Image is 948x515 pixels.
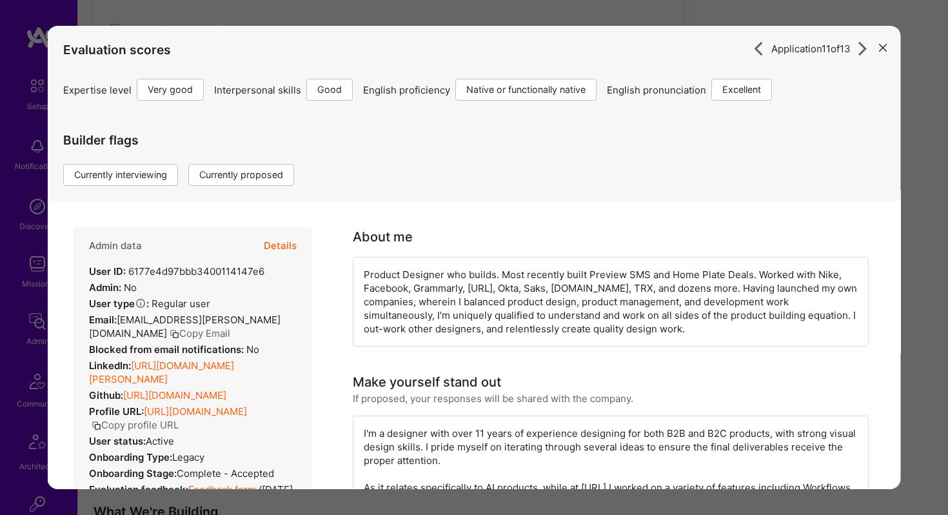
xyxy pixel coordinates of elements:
strong: Profile URL: [89,405,144,418]
i: icon ArrowRight [855,41,870,56]
strong: User status: [89,435,146,447]
a: [URL][DOMAIN_NAME] [123,389,226,401]
div: Excellent [711,79,772,101]
strong: User ID: [89,265,126,278]
strong: Onboarding Type: [89,451,172,463]
span: [EMAIL_ADDRESS][PERSON_NAME][DOMAIN_NAME] [89,314,281,339]
a: Feedback form [188,483,256,496]
h4: Admin data [89,240,142,252]
span: English proficiency [363,83,450,97]
strong: Onboarding Stage: [89,467,177,480]
strong: Email: [89,314,117,326]
div: Currently proposed [188,164,294,186]
h4: Builder flags [63,133,304,148]
a: [URL][DOMAIN_NAME][PERSON_NAME] [89,359,234,385]
div: About me [353,227,413,247]
span: Expertise level [63,83,132,97]
div: Regular user [89,297,210,310]
div: Currently interviewing [63,164,178,186]
button: Details [264,227,297,265]
i: icon Copy [92,421,101,430]
span: Interpersonal skills [214,83,301,97]
div: Very good [137,79,204,101]
span: English pronunciation [607,83,706,97]
div: Native or functionally native [455,79,597,101]
i: icon Copy [170,329,179,339]
span: Application 11 of 13 [771,42,850,56]
div: 6177e4d97bbb3400114147e6 [89,265,264,278]
span: Active [146,435,174,447]
strong: Admin: [89,281,121,294]
div: Good [306,79,353,101]
i: icon Close [879,44,887,52]
div: Make yourself stand out [353,372,501,392]
span: legacy [172,451,204,463]
div: modal [48,26,901,489]
h4: Evaluation scores [63,42,885,57]
div: ( [DATE] 11:29 AM ) [89,483,297,510]
button: Copy profile URL [92,418,179,432]
i: icon ArrowRight [751,41,766,56]
i: Help [135,298,146,309]
strong: User type : [89,298,149,310]
div: If proposed, your responses will be shared with the company. [353,392,633,405]
strong: Evaluation feedback: [89,483,188,496]
strong: LinkedIn: [89,359,131,372]
a: [URL][DOMAIN_NAME] [144,405,247,418]
button: Copy Email [170,327,230,340]
strong: Github: [89,389,123,401]
strong: Blocked from email notifications: [89,343,246,356]
div: No [89,281,137,294]
div: Product Designer who builds. Most recently built Preview SMS and Home Plate Deals. Worked with Ni... [353,257,869,347]
span: Complete - Accepted [177,467,274,480]
div: No [89,343,259,356]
